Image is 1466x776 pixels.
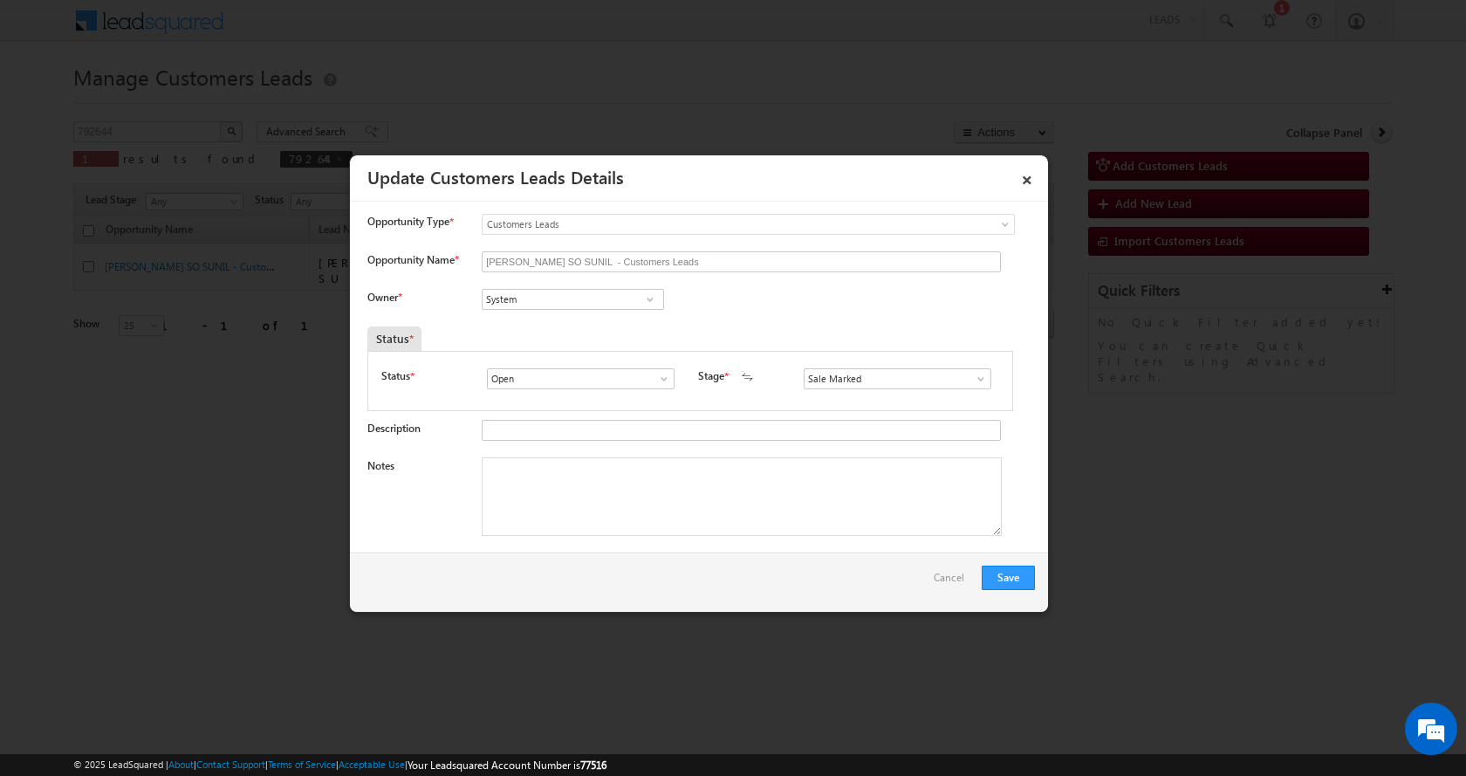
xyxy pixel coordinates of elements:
[482,289,664,310] input: Type to Search
[196,759,265,770] a: Contact Support
[648,370,670,388] a: Show All Items
[367,291,401,304] label: Owner
[804,368,991,389] input: Type to Search
[367,164,624,189] a: Update Customers Leads Details
[339,759,405,770] a: Acceptable Use
[408,759,606,772] span: Your Leadsquared Account Number is
[1012,161,1042,192] a: ×
[73,757,606,773] span: © 2025 LeadSquared | | | | |
[381,368,410,384] label: Status
[934,566,973,599] a: Cancel
[367,422,421,435] label: Description
[580,759,606,772] span: 77516
[982,566,1035,590] button: Save
[698,368,724,384] label: Stage
[268,759,336,770] a: Terms of Service
[965,370,987,388] a: Show All Items
[367,459,394,472] label: Notes
[487,368,675,389] input: Type to Search
[483,216,943,232] span: Customers Leads
[482,214,1015,235] a: Customers Leads
[168,759,194,770] a: About
[367,214,449,230] span: Opportunity Type
[367,253,458,266] label: Opportunity Name
[367,326,421,351] div: Status
[639,291,661,308] a: Show All Items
